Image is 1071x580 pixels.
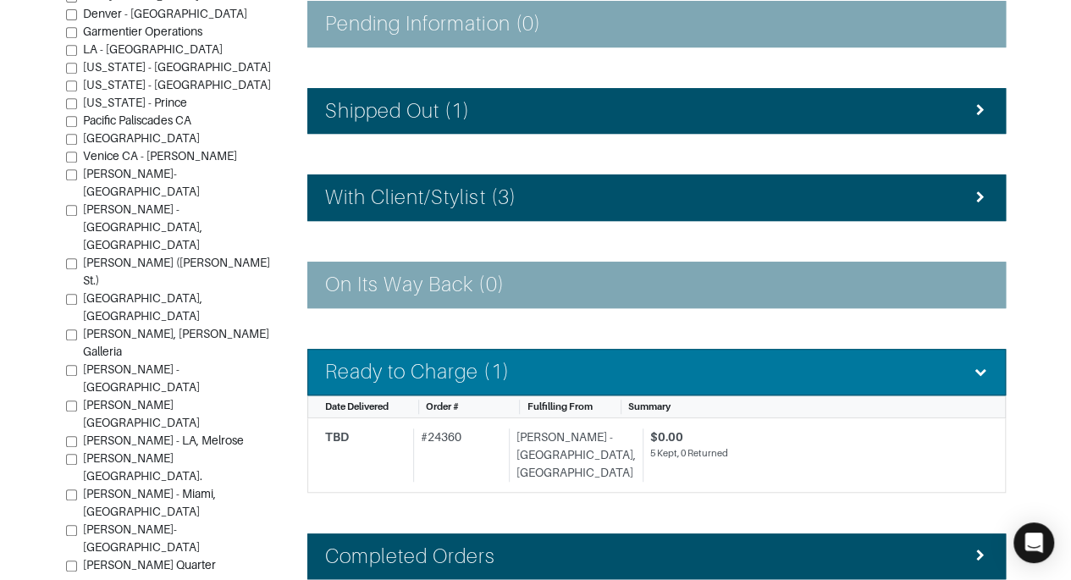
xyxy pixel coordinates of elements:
input: [PERSON_NAME]-[GEOGRAPHIC_DATA] [66,169,77,180]
span: [GEOGRAPHIC_DATA] [83,131,200,145]
span: Date Delivered [325,401,389,412]
input: [PERSON_NAME], [PERSON_NAME] Galleria [66,329,77,340]
h4: Shipped Out (1) [325,99,471,124]
input: [PERSON_NAME] - [GEOGRAPHIC_DATA], [GEOGRAPHIC_DATA] [66,205,77,216]
input: Denver - [GEOGRAPHIC_DATA] [66,9,77,20]
input: [PERSON_NAME] ([PERSON_NAME] St.) [66,258,77,269]
input: [PERSON_NAME] - LA, Melrose [66,436,77,447]
span: [US_STATE] - [GEOGRAPHIC_DATA] [83,60,271,74]
span: [GEOGRAPHIC_DATA], [GEOGRAPHIC_DATA] [83,291,202,323]
span: [PERSON_NAME] Quarter [83,558,216,572]
span: [US_STATE] - [GEOGRAPHIC_DATA] [83,78,271,91]
span: [PERSON_NAME][GEOGRAPHIC_DATA]. [83,451,202,483]
span: [PERSON_NAME] - LA, Melrose [83,434,244,447]
span: [PERSON_NAME]-[GEOGRAPHIC_DATA] [83,167,200,198]
input: [US_STATE] - [GEOGRAPHIC_DATA] [66,80,77,91]
h4: On Its Way Back (0) [325,273,505,297]
input: [US_STATE] - [GEOGRAPHIC_DATA] [66,63,77,74]
span: LA - [GEOGRAPHIC_DATA] [83,42,223,56]
div: # 24360 [413,428,502,482]
input: [PERSON_NAME] - [GEOGRAPHIC_DATA] [66,365,77,376]
div: 5 Kept, 0 Returned [650,446,975,461]
span: [PERSON_NAME]- [GEOGRAPHIC_DATA] [83,522,200,554]
input: Garmentier Operations [66,27,77,38]
span: Order # [426,401,459,412]
span: [PERSON_NAME] - Miami, [GEOGRAPHIC_DATA] [83,487,216,518]
span: Venice CA - [PERSON_NAME] [83,149,237,163]
span: [PERSON_NAME] - [GEOGRAPHIC_DATA] [83,362,200,394]
span: [PERSON_NAME] - [GEOGRAPHIC_DATA], [GEOGRAPHIC_DATA] [83,202,202,251]
span: Fulfilling From [527,401,592,412]
input: [PERSON_NAME][GEOGRAPHIC_DATA] [66,400,77,412]
input: [GEOGRAPHIC_DATA] [66,134,77,145]
span: [PERSON_NAME][GEOGRAPHIC_DATA] [83,398,200,429]
input: Pacific Paliscades CA [66,116,77,127]
span: Pacific Paliscades CA [83,113,191,127]
h4: With Client/Stylist (3) [325,185,516,210]
div: [PERSON_NAME] - [GEOGRAPHIC_DATA], [GEOGRAPHIC_DATA] [509,428,636,482]
span: Garmentier Operations [83,25,202,38]
input: [PERSON_NAME] Quarter [66,561,77,572]
span: [PERSON_NAME] ([PERSON_NAME] St.) [83,256,270,287]
span: TBD [325,430,349,444]
input: Venice CA - [PERSON_NAME] [66,152,77,163]
input: LA - [GEOGRAPHIC_DATA] [66,45,77,56]
input: [PERSON_NAME] - Miami, [GEOGRAPHIC_DATA] [66,489,77,500]
span: Denver - [GEOGRAPHIC_DATA] [83,7,247,20]
input: [PERSON_NAME][GEOGRAPHIC_DATA]. [66,454,77,465]
input: [US_STATE] - Prince [66,98,77,109]
h4: Ready to Charge (1) [325,360,510,384]
input: [PERSON_NAME]- [GEOGRAPHIC_DATA] [66,525,77,536]
h4: Pending Information (0) [325,12,541,36]
div: Open Intercom Messenger [1013,522,1054,563]
span: [PERSON_NAME], [PERSON_NAME] Galleria [83,327,269,358]
input: [GEOGRAPHIC_DATA], [GEOGRAPHIC_DATA] [66,294,77,305]
div: $0.00 [650,428,975,446]
span: Summary [628,401,671,412]
h4: Completed Orders [325,544,496,569]
span: [US_STATE] - Prince [83,96,187,109]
